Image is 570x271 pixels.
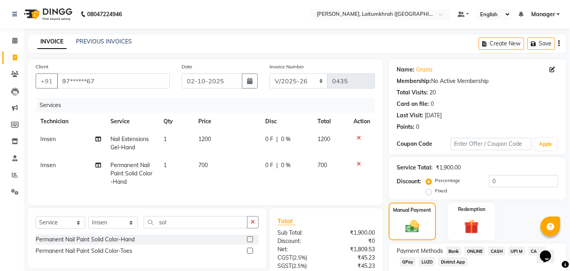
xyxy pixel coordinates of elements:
span: CASH [488,247,505,256]
th: Qty [159,113,194,130]
div: Points: [397,123,414,131]
span: 1200 [198,135,211,143]
label: Percentage [435,177,460,184]
div: ₹1,809.53 [326,245,381,254]
th: Disc [260,113,312,130]
img: logo [20,3,74,25]
label: Client [36,63,48,70]
div: 20 [429,88,436,97]
span: 1200 [317,135,330,143]
span: Bank [446,247,462,256]
th: Technician [36,113,106,130]
div: ₹45.23 [326,254,381,262]
span: CGST [277,254,292,261]
span: 2.5% [293,263,305,269]
span: CARD [528,247,545,256]
span: Manager [531,10,555,19]
label: Redemption [458,206,485,213]
th: Action [349,113,375,130]
span: | [276,161,278,169]
div: ( ) [272,254,326,262]
div: Services [36,98,381,113]
label: Date [182,63,192,70]
div: Membership: [397,77,431,85]
th: Total [313,113,349,130]
div: Discount: [272,237,326,245]
a: INVOICE [37,35,66,49]
div: 0 [416,123,419,131]
div: Permanent Nail Paint Solid Color-Toes [36,247,132,255]
div: Last Visit: [397,111,423,120]
span: District App [438,257,467,266]
div: Name: [397,66,414,74]
div: ₹0 [326,237,381,245]
span: Imsen [40,162,56,169]
div: ₹1,900.00 [436,164,461,172]
div: ( ) [272,262,326,270]
span: Total [277,217,296,225]
span: 0 F [265,135,273,143]
button: Create New [479,38,524,50]
label: Fixed [435,187,447,194]
th: Service [106,113,158,130]
div: Net: [272,245,326,254]
a: Grazia [416,66,432,74]
div: Card on file: [397,100,429,108]
button: Apply [534,138,557,150]
button: +91 [36,73,58,88]
div: ₹45.23 [326,262,381,270]
th: Price [194,113,260,130]
div: No Active Membership [397,77,558,85]
button: Save [527,38,555,50]
div: Service Total: [397,164,433,172]
span: ONLINE [464,247,485,256]
span: Payment Methods [397,247,443,255]
span: 0 F [265,161,273,169]
div: Total Visits: [397,88,428,97]
b: 08047224946 [87,3,122,25]
span: 1 [163,162,167,169]
div: ₹1,900.00 [326,229,381,237]
span: 0 % [281,161,291,169]
span: 2.5% [294,254,306,261]
div: Discount: [397,177,421,186]
span: UPI M [508,247,525,256]
span: 700 [198,162,208,169]
label: Invoice Number [270,63,304,70]
span: 0 % [281,135,291,143]
div: [DATE] [425,111,442,120]
span: LUZO [419,257,435,266]
span: GPay [400,257,416,266]
span: 1 [163,135,167,143]
span: 700 [317,162,327,169]
div: Sub Total: [272,229,326,237]
label: Manual Payment [393,207,431,214]
span: SGST [277,262,292,269]
img: _cash.svg [401,218,424,234]
input: Enter Offer / Coupon Code [450,138,531,150]
span: | [276,135,278,143]
iframe: chat widget [537,239,562,263]
a: PREVIOUS INVOICES [76,38,132,45]
input: Search or Scan [144,216,247,228]
span: Nail Extensions Gel-Hand [110,135,149,151]
span: Imsen [40,135,56,143]
input: Search by Name/Mobile/Email/Code [57,73,170,88]
span: Permanent Nail Paint Solid Color-Hand [110,162,152,185]
img: _gift.svg [460,218,483,236]
div: Permanent Nail Paint Solid Color-Hand [36,235,135,244]
div: 0 [431,100,434,108]
div: Coupon Code [397,140,450,148]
